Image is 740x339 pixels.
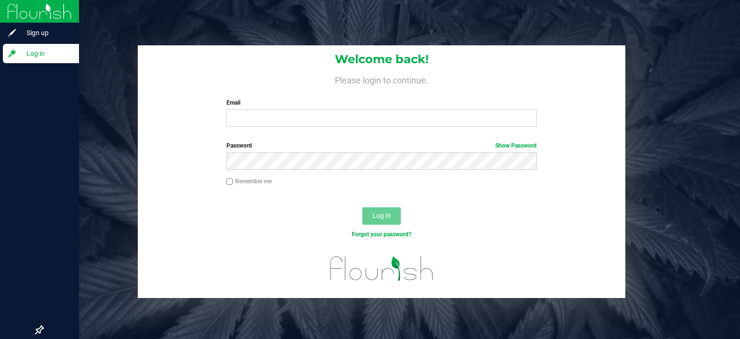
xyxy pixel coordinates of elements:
img: flourish_logo.svg [321,249,443,288]
inline-svg: Sign up [7,28,17,38]
h4: Please login to continue. [138,73,625,85]
input: Remember me [226,178,233,185]
a: Forgot your password? [352,231,411,238]
span: Sign up [17,27,75,39]
span: Password [226,142,252,149]
a: Show Password [495,142,537,149]
span: Log in [17,48,75,59]
label: Email [226,98,537,107]
span: Log In [372,212,391,219]
h1: Welcome back! [138,53,625,66]
inline-svg: Log in [7,49,17,58]
label: Remember me [226,177,272,186]
button: Log In [362,207,401,225]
